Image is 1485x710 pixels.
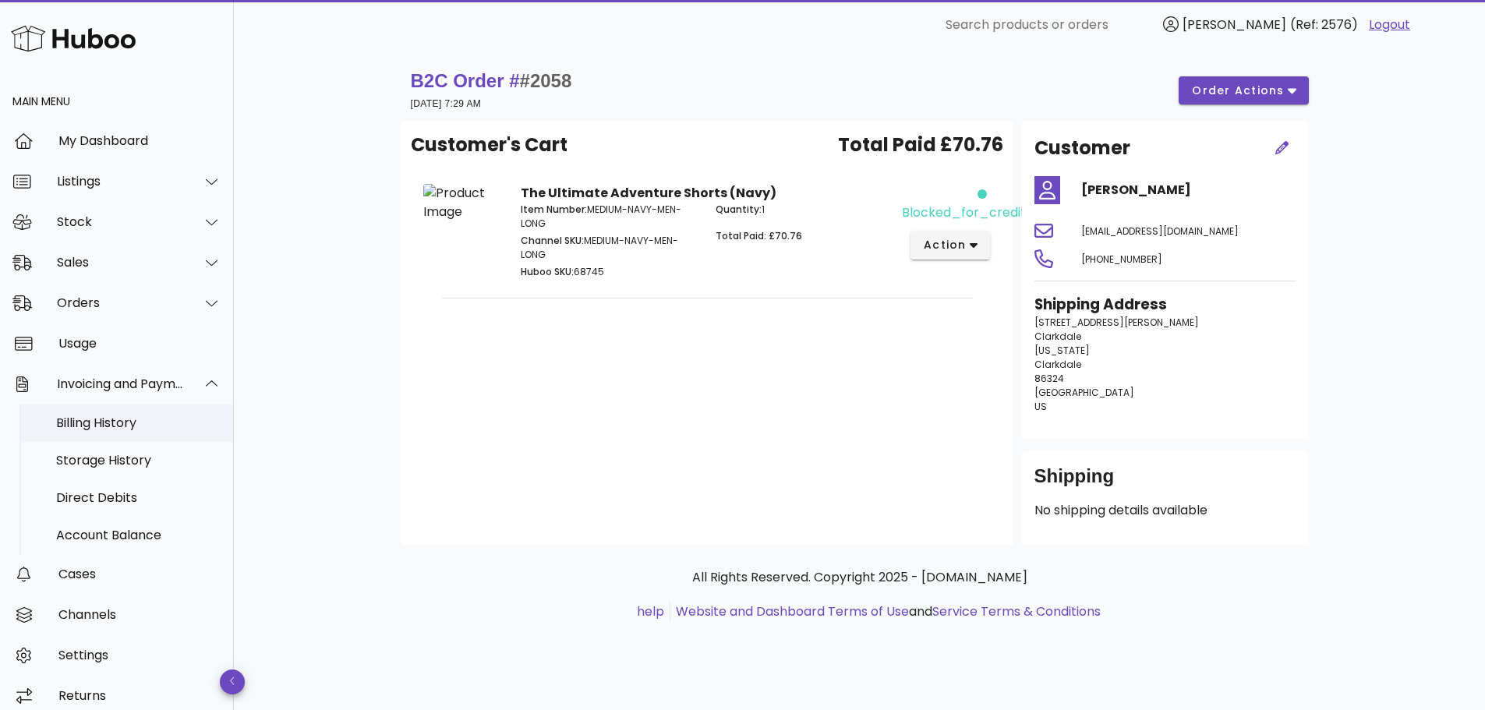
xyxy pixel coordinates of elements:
strong: B2C Order # [411,70,572,91]
div: Direct Debits [56,490,221,505]
p: MEDIUM-NAVY-MEN-LONG [521,203,698,231]
span: Clarkdale [1034,330,1081,343]
span: US [1034,400,1047,413]
a: Website and Dashboard Terms of Use [676,602,909,620]
button: action [910,231,991,260]
img: Product Image [423,184,502,221]
span: [STREET_ADDRESS][PERSON_NAME] [1034,316,1199,329]
div: Usage [58,336,221,351]
span: Huboo SKU: [521,265,574,278]
span: Channel SKU: [521,234,584,247]
span: [PHONE_NUMBER] [1081,253,1162,266]
span: Total Paid £70.76 [838,131,1003,159]
div: Channels [58,607,221,622]
h3: Shipping Address [1034,294,1296,316]
span: Quantity: [716,203,762,216]
span: 86324 [1034,372,1064,385]
p: No shipping details available [1034,501,1296,520]
div: Settings [58,648,221,662]
span: Clarkdale [1034,358,1081,371]
div: Storage History [56,453,221,468]
img: Huboo Logo [11,22,136,55]
span: Total Paid: £70.76 [716,229,802,242]
span: order actions [1191,83,1285,99]
span: [US_STATE] [1034,344,1090,357]
div: Listings [57,174,184,189]
small: [DATE] 7:29 AM [411,98,482,109]
p: 1 [716,203,893,217]
span: #2058 [520,70,572,91]
span: [EMAIL_ADDRESS][DOMAIN_NAME] [1081,224,1239,238]
div: Shipping [1034,464,1296,501]
span: action [923,237,967,253]
div: blocked_for_credit [902,203,1026,222]
div: Billing History [56,415,221,430]
div: Cases [58,567,221,581]
span: [PERSON_NAME] [1183,16,1286,34]
div: Orders [57,295,184,310]
li: and [670,602,1101,621]
p: MEDIUM-NAVY-MEN-LONG [521,234,698,262]
div: Sales [57,255,184,270]
a: Logout [1369,16,1410,34]
h2: Customer [1034,134,1130,162]
div: Returns [58,688,221,703]
h4: [PERSON_NAME] [1081,181,1296,200]
a: Service Terms & Conditions [932,602,1101,620]
span: [GEOGRAPHIC_DATA] [1034,386,1134,399]
strong: The Ultimate Adventure Shorts (Navy) [521,184,776,202]
p: 68745 [521,265,698,279]
p: All Rights Reserved. Copyright 2025 - [DOMAIN_NAME] [414,568,1306,587]
div: My Dashboard [58,133,221,148]
div: Stock [57,214,184,229]
div: Invoicing and Payments [57,376,184,391]
span: Customer's Cart [411,131,567,159]
div: Account Balance [56,528,221,542]
span: (Ref: 2576) [1290,16,1358,34]
a: help [637,602,664,620]
button: order actions [1179,76,1308,104]
span: Item Number: [521,203,587,216]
